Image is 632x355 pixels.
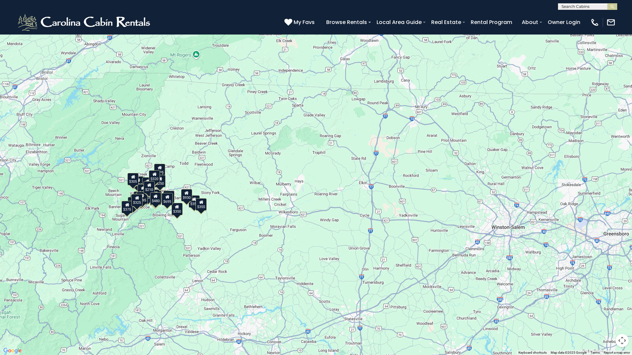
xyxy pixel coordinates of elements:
a: Rental Program [467,16,515,28]
span: My Favs [294,18,315,26]
a: About [518,16,541,28]
a: Real Estate [428,16,464,28]
a: Owner Login [544,16,584,28]
img: mail-regular-white.png [606,18,616,27]
a: Local Area Guide [373,16,425,28]
a: Browse Rentals [323,16,370,28]
img: phone-regular-white.png [590,18,599,27]
img: White-1-2.png [16,12,153,32]
a: My Favs [284,18,316,27]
